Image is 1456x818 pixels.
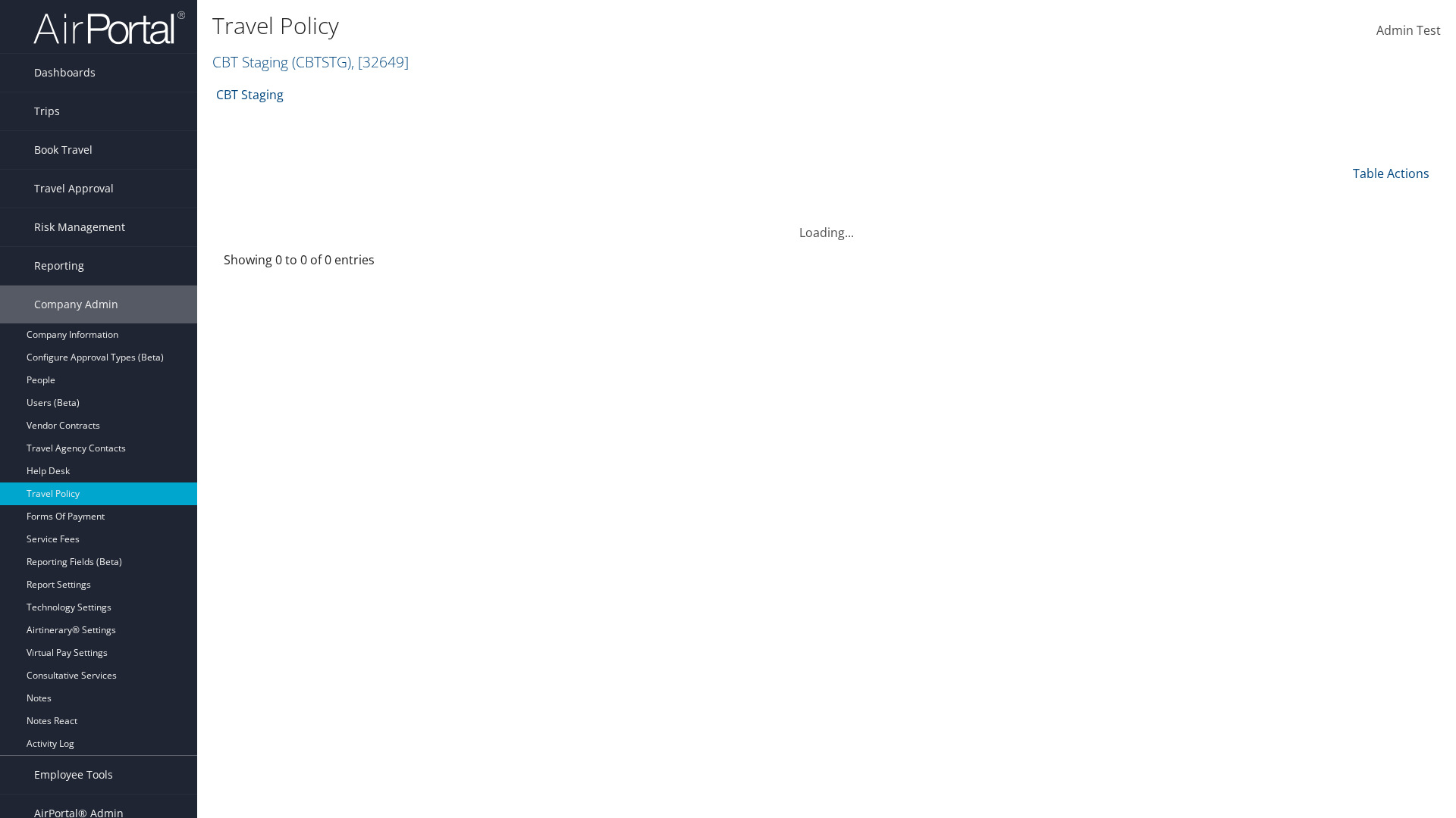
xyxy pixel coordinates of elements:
img: airportal-logo.png [33,10,185,45]
a: CBT Staging [216,80,284,110]
span: Employee Tools [34,756,113,794]
h1: Travel Policy [212,10,1031,42]
span: Trips [34,92,60,130]
div: Showing 0 to 0 of 0 entries [224,251,508,276]
span: Reporting [34,247,84,285]
a: Table Actions [1353,165,1429,182]
span: Book Travel [34,131,93,169]
span: Dashboards [34,54,96,92]
span: Risk Management [34,208,125,246]
div: Loading... [212,205,1441,242]
span: , [ 32649 ] [351,52,409,72]
span: Admin Test [1376,22,1441,39]
a: CBT Staging [212,52,409,72]
a: Admin Test [1376,8,1441,55]
span: Travel Approval [34,170,114,208]
span: ( CBTSTG ) [292,52,351,72]
span: Company Admin [34,286,118,323]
